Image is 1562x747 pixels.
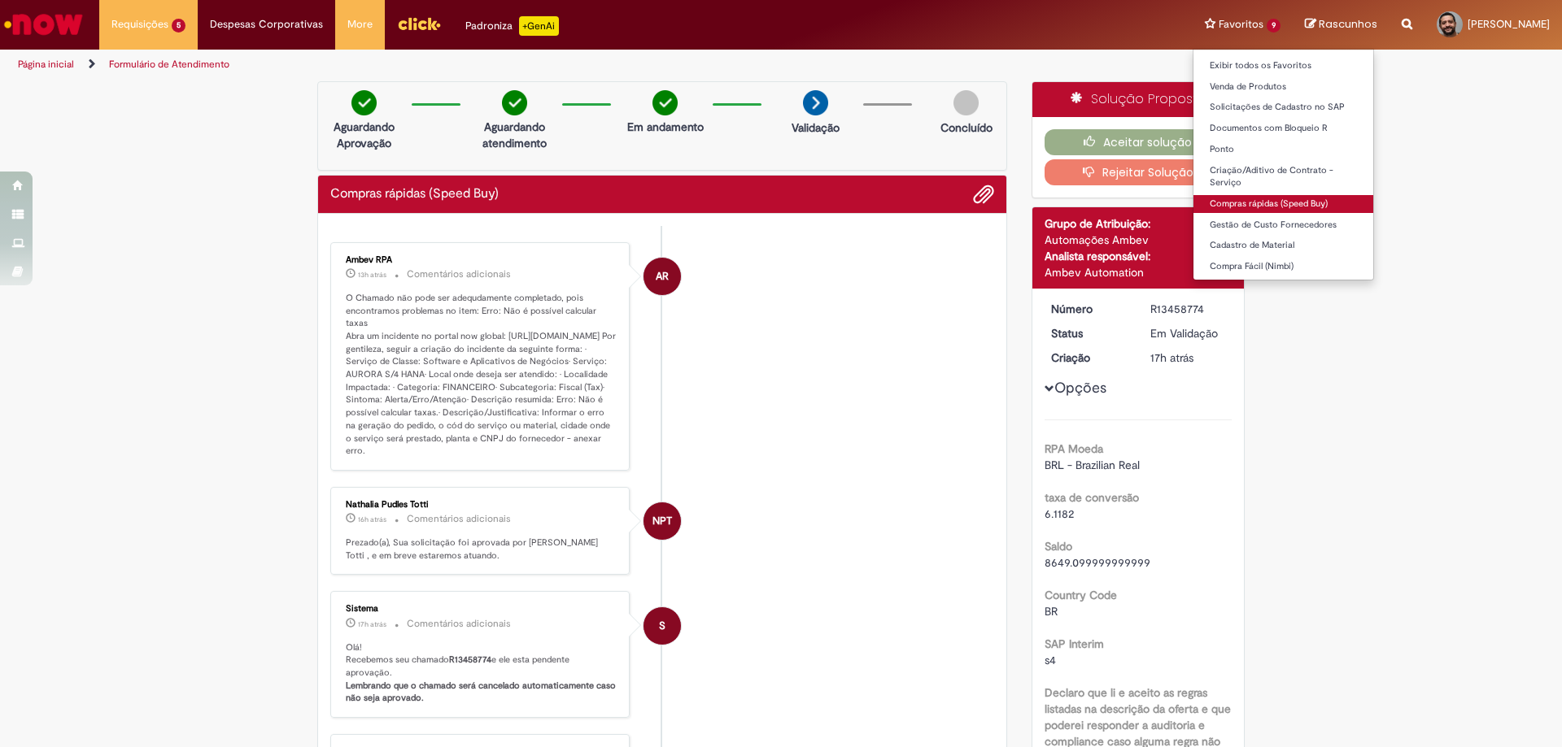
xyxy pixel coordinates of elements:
[644,258,681,295] div: Ambev RPA
[1219,16,1263,33] span: Favoritos
[407,512,511,526] small: Comentários adicionais
[644,607,681,645] div: System
[1045,539,1072,554] b: Saldo
[346,641,617,706] p: Olá! Recebemos seu chamado e ele esta pendente aprovação.
[652,90,678,115] img: check-circle-green.png
[1032,82,1245,117] div: Solução Proposta
[109,58,229,71] a: Formulário de Atendimento
[1319,16,1377,32] span: Rascunhos
[18,58,74,71] a: Página inicial
[1193,119,1373,137] a: Documentos com Bloqueio R
[325,119,404,151] p: Aguardando Aprovação
[1150,350,1226,366] div: 28/08/2025 15:40:07
[346,292,617,458] p: O Chamado não pode ser adequdamente completado, pois encontramos problemas no item: Erro: Não é p...
[1150,350,1193,365] time: 28/08/2025 15:40:07
[465,16,559,36] div: Padroniza
[449,654,491,666] b: R13458774
[1193,141,1373,159] a: Ponto
[346,604,617,614] div: Sistema
[358,619,386,629] time: 28/08/2025 15:40:20
[346,680,618,705] b: Lembrando que o chamado será cancelado automaticamente caso não seja aprovado.
[659,606,665,645] span: S
[1193,195,1373,213] a: Compras rápidas (Speed Buy)
[407,267,511,281] small: Comentários adicionais
[1193,258,1373,276] a: Compra Fácil (Nimbi)
[519,16,559,36] p: +GenAi
[475,119,554,151] p: Aguardando atendimento
[358,270,386,280] time: 28/08/2025 20:03:55
[1150,301,1226,317] div: R13458774
[358,619,386,629] span: 17h atrás
[1150,325,1226,341] div: Em Validação
[1193,237,1373,254] a: Cadastro de Material
[351,90,377,115] img: check-circle-green.png
[1045,441,1103,456] b: RPA Moeda
[1193,162,1373,192] a: Criação/Aditivo de Contrato - Serviço
[12,50,1029,80] ul: Trilhas de página
[1045,232,1233,248] div: Automações Ambev
[407,617,511,631] small: Comentários adicionais
[1045,215,1233,232] div: Grupo de Atribuição:
[1045,588,1117,602] b: Country Code
[1045,555,1150,570] span: 8649.099999999999
[210,16,323,33] span: Despesas Corporativas
[172,19,185,33] span: 5
[358,515,386,524] time: 28/08/2025 16:33:40
[1305,17,1377,33] a: Rascunhos
[1045,129,1233,155] button: Aceitar solução
[792,119,840,136] p: Validação
[656,257,669,296] span: AR
[346,500,617,510] div: Nathalia Pudles Totti
[1193,78,1373,96] a: Venda de Produtos
[1045,653,1056,667] span: s4
[1039,325,1139,341] dt: Status
[1150,350,1193,365] span: 17h atrás
[1045,264,1233,280] div: Ambev Automation
[1193,98,1373,116] a: Solicitações de Cadastro no SAP
[973,184,994,205] button: Adicionar anexos
[953,90,979,115] img: img-circle-grey.png
[1045,458,1140,472] span: BRL - Brazilian Real
[1045,604,1058,619] span: BR
[940,119,993,136] p: Concluído
[1468,17,1550,31] span: [PERSON_NAME]
[1045,159,1233,185] button: Rejeitar Solução
[330,187,499,202] h2: Compras rápidas (Speed Buy) Histórico de tíquete
[2,8,85,41] img: ServiceNow
[1193,57,1373,75] a: Exibir todos os Favoritos
[1045,248,1233,264] div: Analista responsável:
[1193,216,1373,234] a: Gestão de Custo Fornecedores
[397,11,441,36] img: click_logo_yellow_360x200.png
[1267,19,1281,33] span: 9
[358,515,386,524] span: 16h atrás
[1045,506,1074,521] span: 6.1182
[347,16,373,33] span: More
[502,90,527,115] img: check-circle-green.png
[346,255,617,265] div: Ambev RPA
[644,502,681,540] div: Nathalia Pudles Totti
[1039,301,1139,317] dt: Número
[346,536,617,562] p: Prezado(a), Sua solicitação foi aprovada por [PERSON_NAME] Totti , e em breve estaremos atuando.
[652,502,672,541] span: NPT
[803,90,828,115] img: arrow-next.png
[358,270,386,280] span: 13h atrás
[1193,49,1374,280] ul: Favoritos
[627,119,704,135] p: Em andamento
[1045,636,1104,651] b: SAP Interim
[111,16,168,33] span: Requisições
[1039,350,1139,366] dt: Criação
[1045,490,1139,505] b: taxa de conversão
